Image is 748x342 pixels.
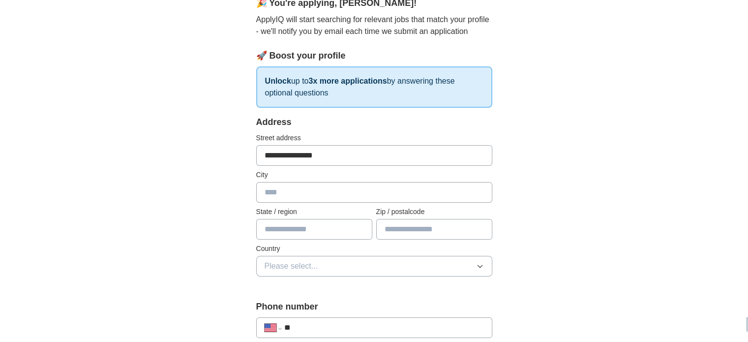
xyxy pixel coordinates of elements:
[256,300,492,313] label: Phone number
[376,207,492,217] label: Zip / postalcode
[256,170,492,180] label: City
[308,77,387,85] strong: 3x more applications
[265,77,291,85] strong: Unlock
[256,49,492,62] div: 🚀 Boost your profile
[256,116,492,129] div: Address
[256,14,492,37] p: ApplyIQ will start searching for relevant jobs that match your profile - we'll notify you by emai...
[256,244,492,254] label: Country
[256,66,492,108] p: up to by answering these optional questions
[256,256,492,277] button: Please select...
[256,207,372,217] label: State / region
[256,133,492,143] label: Street address
[265,260,318,272] span: Please select...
